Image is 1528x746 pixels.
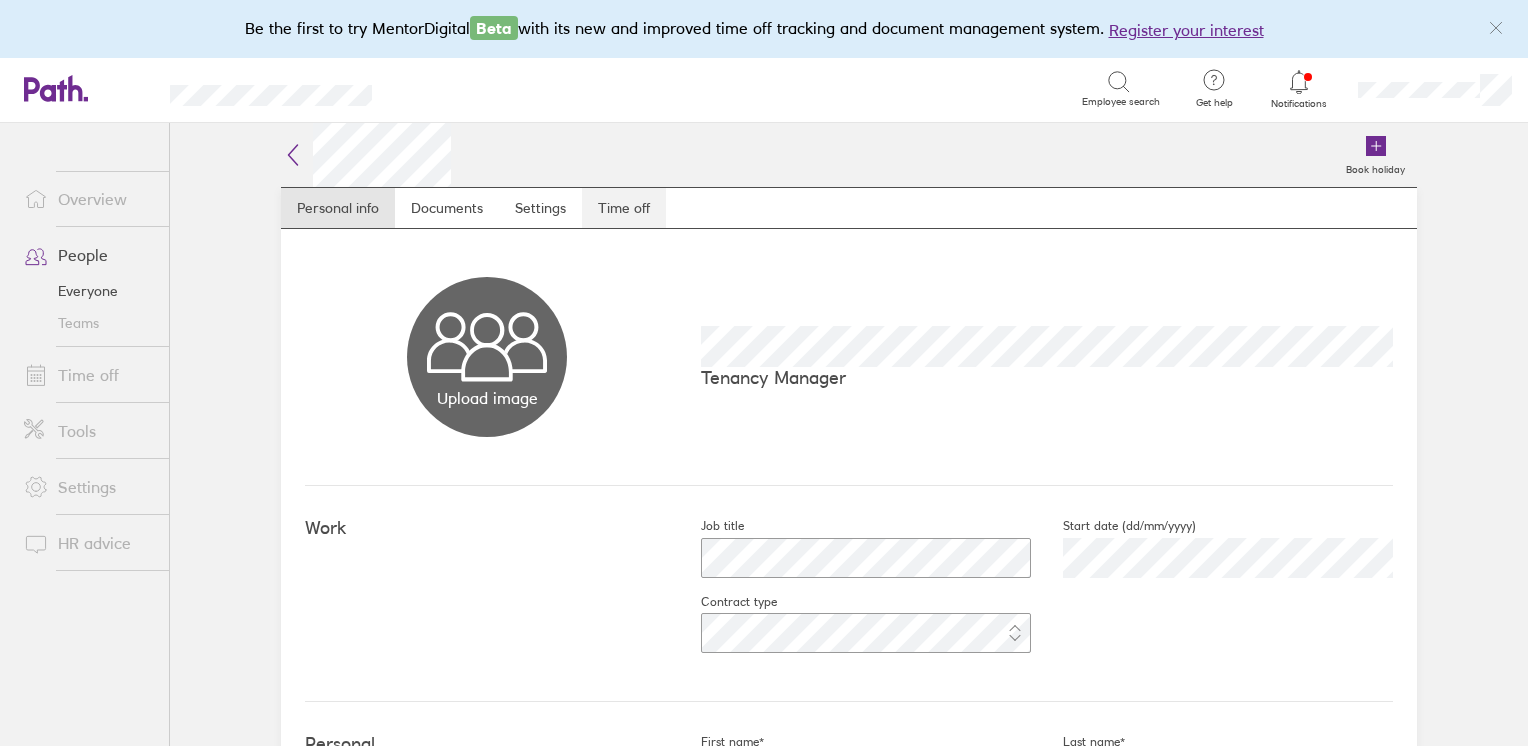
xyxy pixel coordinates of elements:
[1334,123,1417,187] a: Book holiday
[582,188,666,228] a: Time off
[1031,518,1196,534] label: Start date (dd/mm/yyyy)
[8,179,169,219] a: Overview
[669,518,744,534] label: Job title
[305,518,669,539] h4: Work
[499,188,582,228] a: Settings
[281,188,395,228] a: Personal info
[1267,68,1332,110] a: Notifications
[1334,158,1417,176] label: Book holiday
[470,16,518,40] span: Beta
[426,79,477,97] div: Search
[669,594,777,610] label: Contract type
[1082,96,1160,108] span: Employee search
[395,188,499,228] a: Documents
[8,355,169,395] a: Time off
[8,275,169,307] a: Everyone
[1109,18,1264,42] button: Register your interest
[245,16,1284,42] div: Be the first to try MentorDigital with its new and improved time off tracking and document manage...
[8,523,169,563] a: HR advice
[8,467,169,507] a: Settings
[1267,98,1332,110] span: Notifications
[1182,97,1247,109] span: Get help
[701,367,1393,388] p: Tenancy Manager
[8,235,169,275] a: People
[8,307,169,339] a: Teams
[8,411,169,451] a: Tools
